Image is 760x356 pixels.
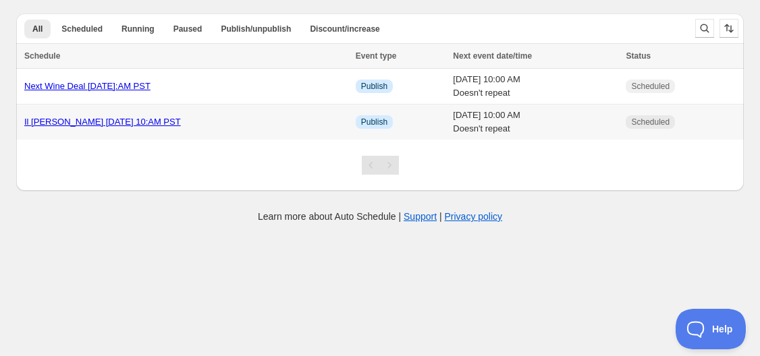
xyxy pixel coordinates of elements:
nav: Pagination [362,156,399,175]
span: Running [121,24,155,34]
a: Il [PERSON_NAME] [DATE] 10:AM PST [24,117,181,127]
p: Learn more about Auto Schedule | | [258,210,502,223]
span: Scheduled [61,24,103,34]
td: [DATE] 10:00 AM Doesn't repeat [449,69,622,105]
a: Next Wine Deal [DATE]:AM PST [24,81,151,91]
span: Next event date/time [453,51,532,61]
iframe: Toggle Customer Support [676,309,747,349]
span: Paused [173,24,202,34]
span: Status [626,51,651,61]
span: Publish [361,81,387,92]
span: Scheduled [631,117,670,127]
td: [DATE] 10:00 AM Doesn't repeat [449,105,622,140]
span: Publish [361,117,387,127]
span: Discount/increase [310,24,379,34]
a: Support [404,211,437,222]
span: All [32,24,43,34]
span: Publish/unpublish [221,24,291,34]
button: Search and filter results [695,19,714,38]
span: Event type [356,51,397,61]
a: Privacy policy [445,211,503,222]
button: Sort the results [720,19,738,38]
span: Scheduled [631,81,670,92]
span: Schedule [24,51,60,61]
